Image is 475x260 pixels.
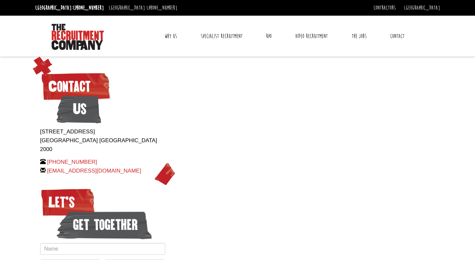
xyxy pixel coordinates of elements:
[107,3,179,13] li: [GEOGRAPHIC_DATA]:
[261,28,277,44] a: RPO
[52,24,104,50] img: The Recruitment Company
[147,4,177,11] a: [PHONE_NUMBER]
[40,70,111,103] span: Contact
[73,4,104,11] a: [PHONE_NUMBER]
[47,168,141,174] a: [EMAIL_ADDRESS][DOMAIN_NAME]
[40,186,95,219] span: Let’s
[160,28,182,44] a: Why Us
[385,28,409,44] a: Contact
[347,28,372,44] a: The Jobs
[56,208,152,241] span: get together
[404,4,440,11] a: [GEOGRAPHIC_DATA]
[290,28,333,44] a: Video Recruitment
[40,127,165,154] p: [STREET_ADDRESS] [GEOGRAPHIC_DATA] [GEOGRAPHIC_DATA] 2000
[56,93,101,125] span: Us
[34,3,105,13] li: [GEOGRAPHIC_DATA]:
[196,28,247,44] a: Specialist Recruitment
[47,159,97,165] a: [PHONE_NUMBER]
[40,243,165,255] input: Name
[373,4,396,11] a: Contractors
